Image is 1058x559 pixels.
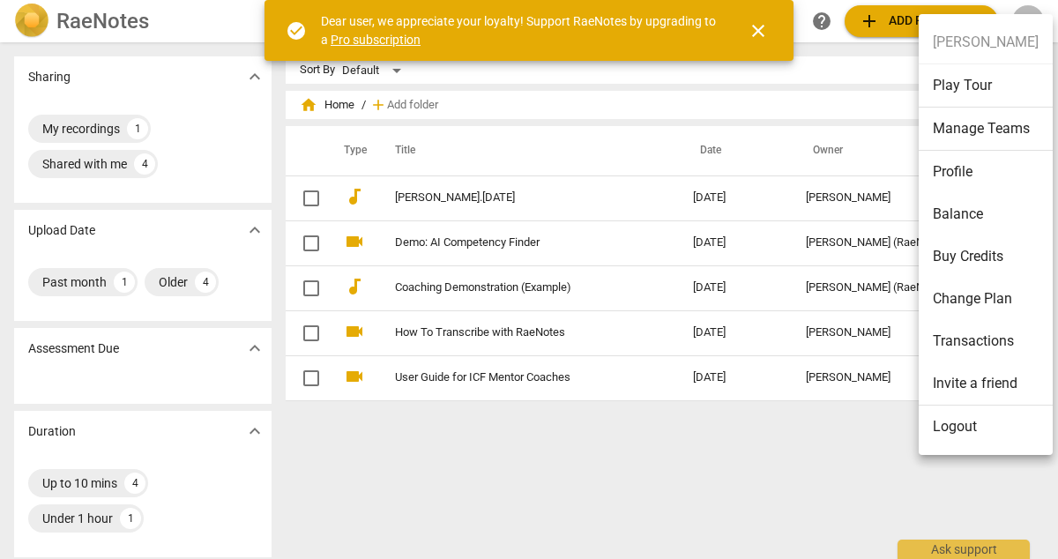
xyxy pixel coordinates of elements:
a: Pro subscription [331,33,421,47]
span: close [748,20,769,41]
button: Close [737,10,779,52]
div: Dear user, we appreciate your loyalty! Support RaeNotes by upgrading to a [321,12,716,48]
span: check_circle [286,20,307,41]
li: Play Tour [919,64,1053,108]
